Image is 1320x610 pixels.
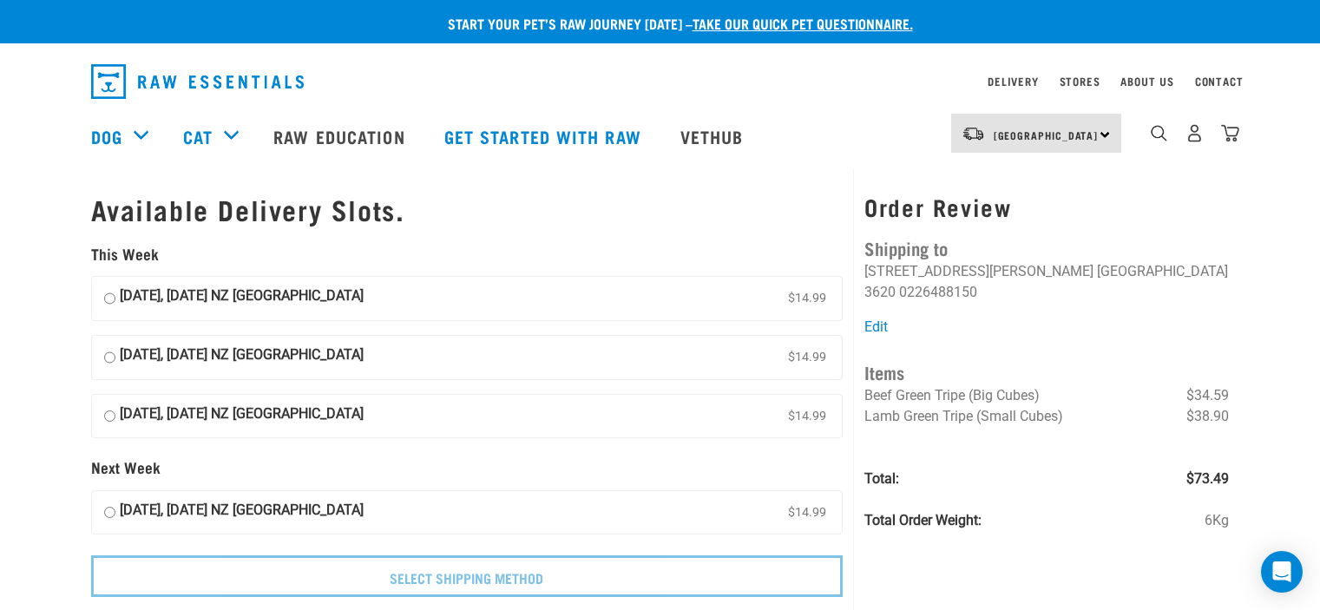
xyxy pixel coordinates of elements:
[1185,124,1204,142] img: user.png
[1151,125,1167,141] img: home-icon-1@2x.png
[994,132,1099,138] span: [GEOGRAPHIC_DATA]
[785,500,830,526] span: $14.99
[864,408,1063,424] span: Lamb Green Tripe (Small Cubes)
[864,387,1040,403] span: Beef Green Tripe (Big Cubes)
[1060,78,1100,84] a: Stores
[427,102,663,171] a: Get started with Raw
[864,318,888,335] a: Edit
[1120,78,1173,84] a: About Us
[104,285,115,312] input: [DATE], [DATE] NZ [GEOGRAPHIC_DATA] $14.99
[91,246,844,263] h5: This Week
[899,284,977,300] li: 0226488150
[77,57,1244,106] nav: dropdown navigation
[864,470,899,487] strong: Total:
[120,403,364,430] strong: [DATE], [DATE] NZ [GEOGRAPHIC_DATA]
[91,123,122,149] a: Dog
[1221,124,1239,142] img: home-icon@2x.png
[988,78,1038,84] a: Delivery
[1186,469,1229,489] span: $73.49
[962,126,985,141] img: van-moving.png
[120,285,364,312] strong: [DATE], [DATE] NZ [GEOGRAPHIC_DATA]
[693,19,913,27] a: take our quick pet questionnaire.
[785,285,830,312] span: $14.99
[104,500,115,526] input: [DATE], [DATE] NZ [GEOGRAPHIC_DATA] $14.99
[1205,510,1229,531] span: 6Kg
[183,123,213,149] a: Cat
[785,344,830,371] span: $14.99
[1186,385,1229,406] span: $34.59
[120,344,364,371] strong: [DATE], [DATE] NZ [GEOGRAPHIC_DATA]
[663,102,765,171] a: Vethub
[785,403,830,430] span: $14.99
[91,64,304,99] img: Raw Essentials Logo
[864,512,982,528] strong: Total Order Weight:
[864,358,1229,385] h4: Items
[91,193,844,225] h1: Available Delivery Slots.
[104,403,115,430] input: [DATE], [DATE] NZ [GEOGRAPHIC_DATA] $14.99
[864,263,1093,279] li: [STREET_ADDRESS][PERSON_NAME]
[104,344,115,371] input: [DATE], [DATE] NZ [GEOGRAPHIC_DATA] $14.99
[864,234,1229,261] h4: Shipping to
[1261,551,1303,593] div: Open Intercom Messenger
[91,459,844,476] h5: Next Week
[120,500,364,526] strong: [DATE], [DATE] NZ [GEOGRAPHIC_DATA]
[864,193,1229,220] h3: Order Review
[1186,406,1229,427] span: $38.90
[256,102,426,171] a: Raw Education
[91,555,844,597] input: Select Shipping Method
[1195,78,1244,84] a: Contact
[864,263,1228,300] li: [GEOGRAPHIC_DATA] 3620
